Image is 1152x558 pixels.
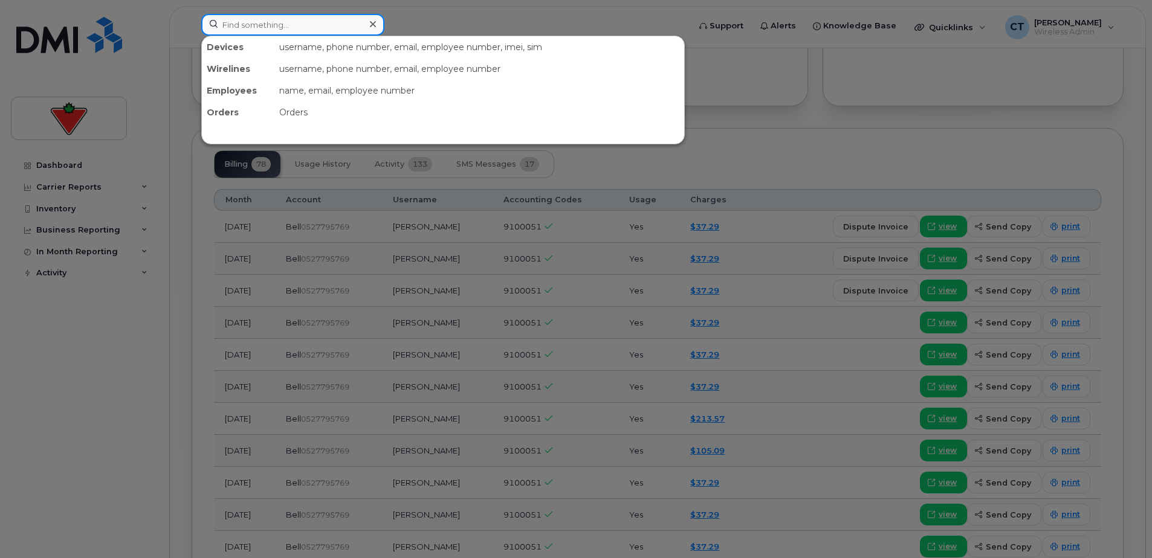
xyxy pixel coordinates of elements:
div: name, email, employee number [274,80,684,101]
div: Orders [274,101,684,123]
div: Orders [202,101,274,123]
div: Employees [202,80,274,101]
div: Devices [202,36,274,58]
input: Find something... [201,14,384,36]
div: Wirelines [202,58,274,80]
div: username, phone number, email, employee number [274,58,684,80]
div: username, phone number, email, employee number, imei, sim [274,36,684,58]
